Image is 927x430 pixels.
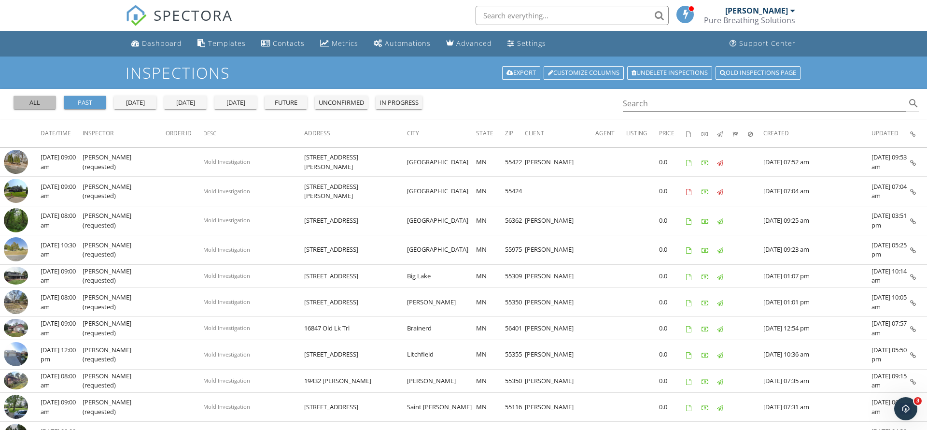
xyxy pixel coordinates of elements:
[871,120,910,147] th: Updated: Not sorted.
[83,264,166,287] td: [PERSON_NAME] (requested)
[83,369,166,392] td: [PERSON_NAME] (requested)
[476,235,505,265] td: MN
[214,96,257,109] button: [DATE]
[166,120,203,147] th: Order ID: Not sorted.
[83,206,166,235] td: [PERSON_NAME] (requested)
[257,35,309,53] a: Contacts
[525,147,595,177] td: [PERSON_NAME]
[407,340,476,370] td: Litchfield
[127,35,186,53] a: Dashboard
[407,147,476,177] td: [GEOGRAPHIC_DATA]
[41,120,83,147] th: Date/Time: Not sorted.
[505,129,513,137] span: Zip
[385,39,431,48] div: Automations
[659,392,686,422] td: 0.0
[304,369,407,392] td: 19432 [PERSON_NAME]
[4,319,28,337] img: 9381507%2Fcover_photos%2FufxLGA7ceb1pJZEr08Nq%2Fsmall.jpeg
[476,340,505,370] td: MN
[525,264,595,287] td: [PERSON_NAME]
[525,206,595,235] td: [PERSON_NAME]
[908,98,919,109] i: search
[525,287,595,317] td: [PERSON_NAME]
[41,177,83,206] td: [DATE] 09:00 am
[505,369,525,392] td: 55350
[203,298,250,305] span: Mold Investigation
[623,96,906,112] input: Search
[442,35,496,53] a: Advanced
[626,120,659,147] th: Listing: Not sorted.
[41,235,83,265] td: [DATE] 10:30 am
[332,39,358,48] div: Metrics
[126,5,147,26] img: The Best Home Inspection Software - Spectora
[505,120,525,147] th: Zip: Not sorted.
[659,177,686,206] td: 0.0
[476,392,505,422] td: MN
[763,129,789,137] span: Created
[304,177,407,206] td: [STREET_ADDRESS][PERSON_NAME]
[407,264,476,287] td: Big Lake
[268,98,303,108] div: future
[203,187,250,195] span: Mold Investigation
[871,392,910,422] td: [DATE] 06:30 am
[265,96,307,109] button: future
[83,287,166,317] td: [PERSON_NAME] (requested)
[4,179,28,203] img: streetview
[83,177,166,206] td: [PERSON_NAME] (requested)
[659,264,686,287] td: 0.0
[505,317,525,340] td: 56401
[505,264,525,287] td: 55309
[739,39,796,48] div: Support Center
[203,216,250,224] span: Mold Investigation
[763,287,871,317] td: [DATE] 01:01 pm
[763,177,871,206] td: [DATE] 07:04 am
[370,35,435,53] a: Automations (Basic)
[41,264,83,287] td: [DATE] 09:00 am
[118,98,153,108] div: [DATE]
[595,129,615,137] span: Agent
[544,66,624,80] a: Customize Columns
[304,129,330,137] span: Address
[304,235,407,265] td: [STREET_ADDRESS]
[476,206,505,235] td: MN
[4,237,28,261] img: streetview
[717,120,732,147] th: Published: Not sorted.
[154,5,233,25] span: SPECTORA
[525,317,595,340] td: [PERSON_NAME]
[716,66,801,80] a: Old inspections page
[41,340,83,370] td: [DATE] 12:00 pm
[83,129,113,137] span: Inspector
[763,235,871,265] td: [DATE] 09:23 am
[525,340,595,370] td: [PERSON_NAME]
[407,235,476,265] td: [GEOGRAPHIC_DATA]
[203,351,250,358] span: Mold Investigation
[871,317,910,340] td: [DATE] 07:57 am
[126,64,801,81] h1: Inspections
[83,317,166,340] td: [PERSON_NAME] (requested)
[407,177,476,206] td: [GEOGRAPHIC_DATA]
[525,369,595,392] td: [PERSON_NAME]
[203,272,250,279] span: Mold Investigation
[304,317,407,340] td: 16847 Old Lk Trl
[871,340,910,370] td: [DATE] 05:50 pm
[627,66,712,80] a: Undelete inspections
[659,369,686,392] td: 0.0
[476,129,493,137] span: State
[203,129,216,137] span: Desc
[41,369,83,392] td: [DATE] 08:00 am
[17,98,52,108] div: all
[203,324,250,331] span: Mold Investigation
[595,120,626,147] th: Agent: Not sorted.
[168,98,203,108] div: [DATE]
[871,287,910,317] td: [DATE] 10:05 am
[732,120,748,147] th: Submitted: Not sorted.
[748,120,763,147] th: Canceled: Not sorted.
[407,317,476,340] td: Brainerd
[525,392,595,422] td: [PERSON_NAME]
[763,369,871,392] td: [DATE] 07:35 am
[659,147,686,177] td: 0.0
[871,147,910,177] td: [DATE] 09:53 am
[126,13,233,33] a: SPECTORA
[304,206,407,235] td: [STREET_ADDRESS]
[208,39,246,48] div: Templates
[505,206,525,235] td: 56362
